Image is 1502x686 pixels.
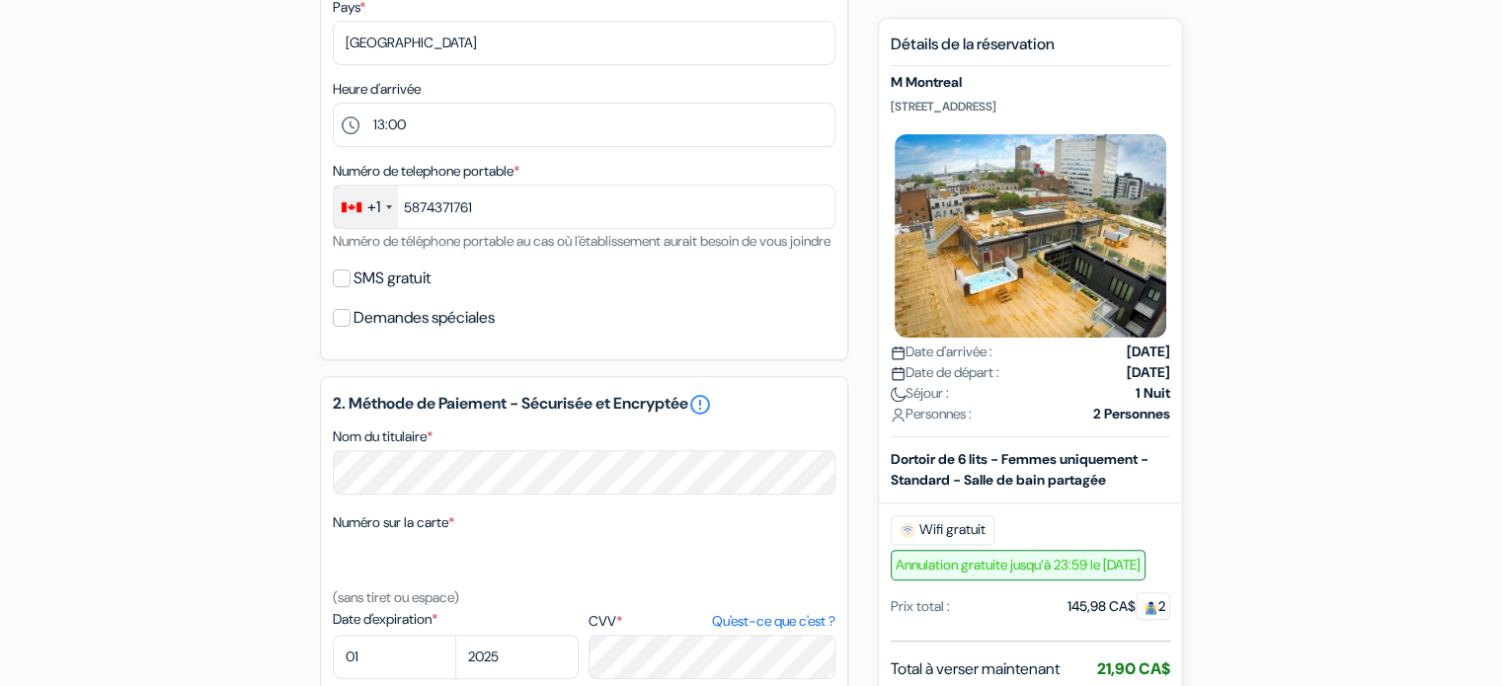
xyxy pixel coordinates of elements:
[900,521,915,537] img: free_wifi.svg
[333,609,579,630] label: Date d'expiration
[1093,403,1170,423] strong: 2 Personnes
[333,512,454,533] label: Numéro sur la carte
[891,99,1170,114] p: [STREET_ADDRESS]
[711,611,834,632] a: Qu'est-ce que c'est ?
[891,74,1170,91] h5: M Montreal
[891,656,1060,680] span: Total à verser maintenant
[891,344,906,359] img: calendar.svg
[333,393,835,417] h5: 2. Méthode de Paiement - Sécurisée et Encryptée
[367,195,380,219] div: +1
[891,514,994,544] span: Wifi gratuit
[333,588,459,606] small: (sans tiret ou espace)
[334,186,398,228] div: Canada: +1
[1067,595,1170,616] div: 145,98 CA$
[891,35,1170,66] h5: Détails de la réservation
[589,611,834,632] label: CVV
[891,449,1148,488] b: Dortoir de 6 lits - Femmes uniquement - Standard - Salle de bain partagée
[1136,382,1170,403] strong: 1 Nuit
[333,185,835,229] input: 506-234-5678
[688,393,712,417] a: error_outline
[333,232,830,250] small: Numéro de téléphone portable au cas où l'établissement aurait besoin de vous joindre
[1127,341,1170,361] strong: [DATE]
[354,265,431,292] label: SMS gratuit
[891,407,906,421] img: user_icon.svg
[333,161,519,182] label: Numéro de telephone portable
[333,426,433,447] label: Nom du titulaire
[891,341,992,361] span: Date d'arrivée :
[1136,591,1170,619] span: 2
[1097,657,1170,678] span: 21,90 CA$
[891,386,906,401] img: moon.svg
[354,304,495,332] label: Demandes spéciales
[891,403,972,423] span: Personnes :
[891,549,1146,579] span: Annulation gratuite jusqu’à 23:59 le [DATE]
[891,382,949,403] span: Séjour :
[891,595,950,616] div: Prix total :
[1127,361,1170,382] strong: [DATE]
[891,365,906,380] img: calendar.svg
[333,79,421,100] label: Heure d'arrivée
[891,361,999,382] span: Date de départ :
[1144,599,1158,614] img: guest.svg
